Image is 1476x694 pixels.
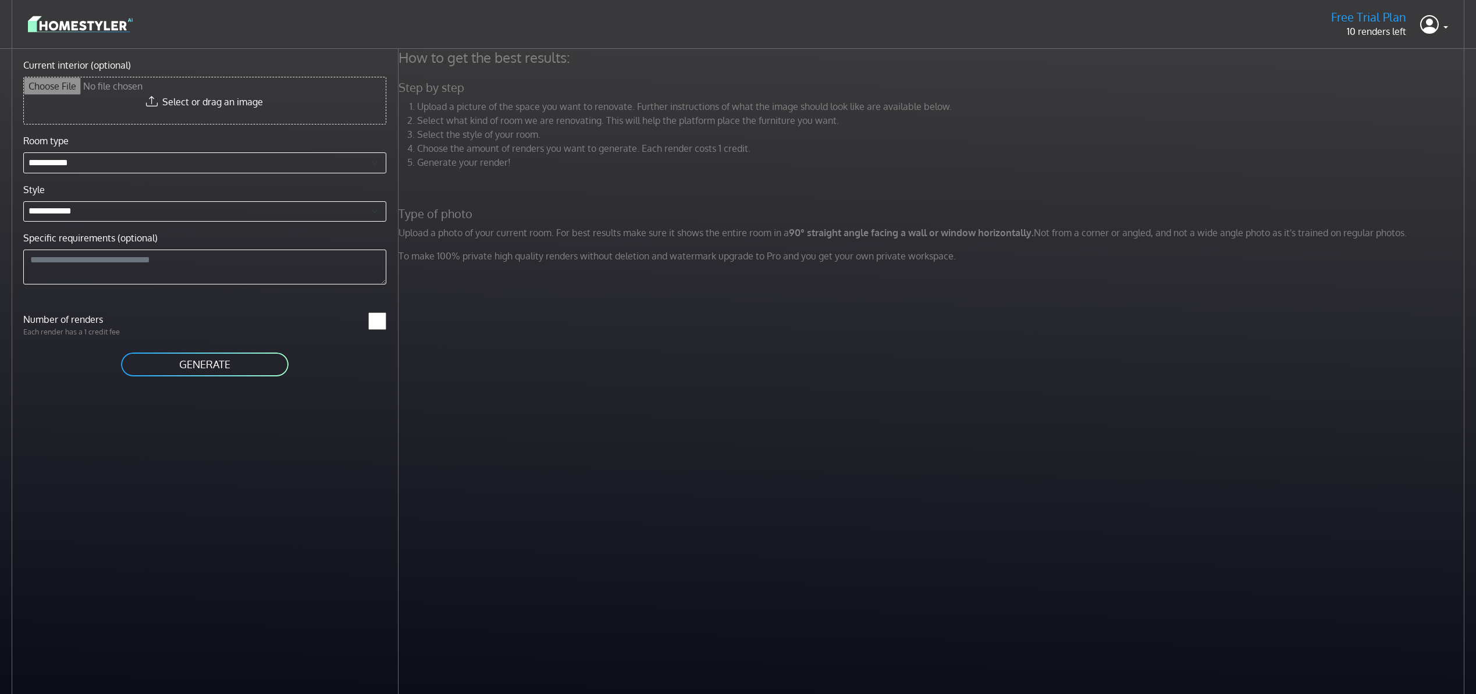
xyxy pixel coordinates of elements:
[392,80,1474,95] h5: Step by step
[417,113,1467,127] li: Select what kind of room we are renovating. This will help the platform place the furniture you w...
[392,226,1474,240] p: Upload a photo of your current room. For best results make sure it shows the entire room in a Not...
[1331,10,1406,24] h5: Free Trial Plan
[417,99,1467,113] li: Upload a picture of the space you want to renovate. Further instructions of what the image should...
[16,326,205,337] p: Each render has a 1 credit fee
[23,58,131,72] label: Current interior (optional)
[417,141,1467,155] li: Choose the amount of renders you want to generate. Each render costs 1 credit.
[23,183,45,197] label: Style
[1331,24,1406,38] p: 10 renders left
[392,49,1474,66] h4: How to get the best results:
[16,312,205,326] label: Number of renders
[28,14,133,34] img: logo-3de290ba35641baa71223ecac5eacb59cb85b4c7fdf211dc9aaecaaee71ea2f8.svg
[392,207,1474,221] h5: Type of photo
[120,351,290,378] button: GENERATE
[789,227,1034,239] strong: 90° straight angle facing a wall or window horizontally.
[23,231,158,245] label: Specific requirements (optional)
[23,134,69,148] label: Room type
[417,155,1467,169] li: Generate your render!
[417,127,1467,141] li: Select the style of your room.
[392,249,1474,263] p: To make 100% private high quality renders without deletion and watermark upgrade to Pro and you g...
